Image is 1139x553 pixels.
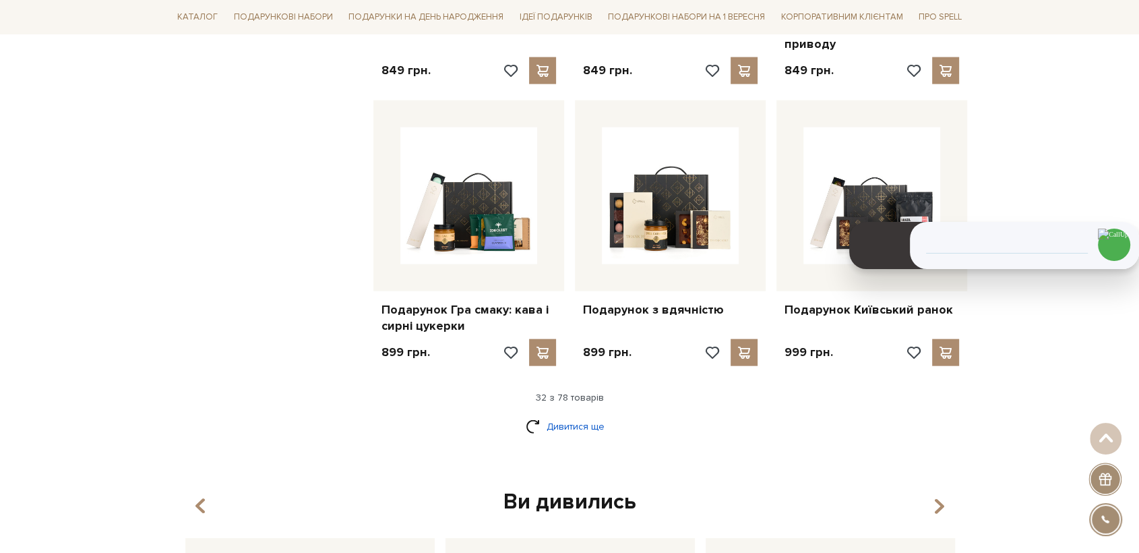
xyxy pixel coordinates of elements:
[228,7,338,28] a: Подарункові набори
[526,415,613,438] a: Дивитися ще
[784,20,959,52] a: Подарунок Свято без приводу
[180,488,959,517] div: Ви дивились
[583,345,632,360] p: 899 грн.
[381,302,556,334] a: Подарунок Гра смаку: кава і сирні цукерки
[172,7,223,28] a: Каталог
[514,7,598,28] a: Ідеї подарунків
[603,5,770,28] a: Подарункові набори на 1 Вересня
[381,63,431,78] p: 849 грн.
[784,345,833,360] p: 999 грн.
[343,7,509,28] a: Подарунки на День народження
[381,345,430,360] p: 899 грн.
[776,5,909,28] a: Корпоративним клієнтам
[784,63,834,78] p: 849 грн.
[583,302,758,318] a: Подарунок з вдячністю
[583,63,632,78] p: 849 грн.
[166,392,973,404] div: 32 з 78 товарів
[913,7,967,28] a: Про Spell
[784,302,959,318] a: Подарунок Київський ранок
